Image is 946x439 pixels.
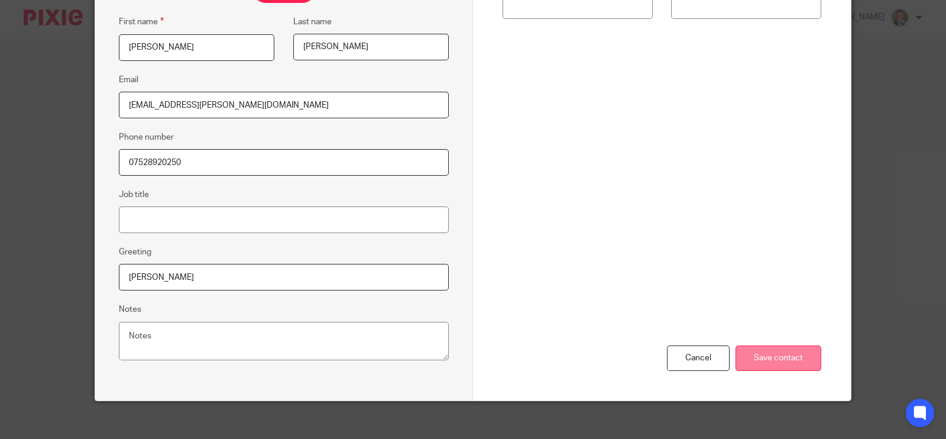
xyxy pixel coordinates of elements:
[119,304,141,315] label: Notes
[119,246,151,258] label: Greeting
[119,15,164,28] label: First name
[119,131,174,143] label: Phone number
[119,74,138,86] label: Email
[119,264,449,290] input: e.g. Dear Mrs. Appleseed or Hi Sam
[293,16,332,28] label: Last name
[667,346,730,371] div: Cancel
[736,346,821,371] input: Save contact
[119,189,149,201] label: Job title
